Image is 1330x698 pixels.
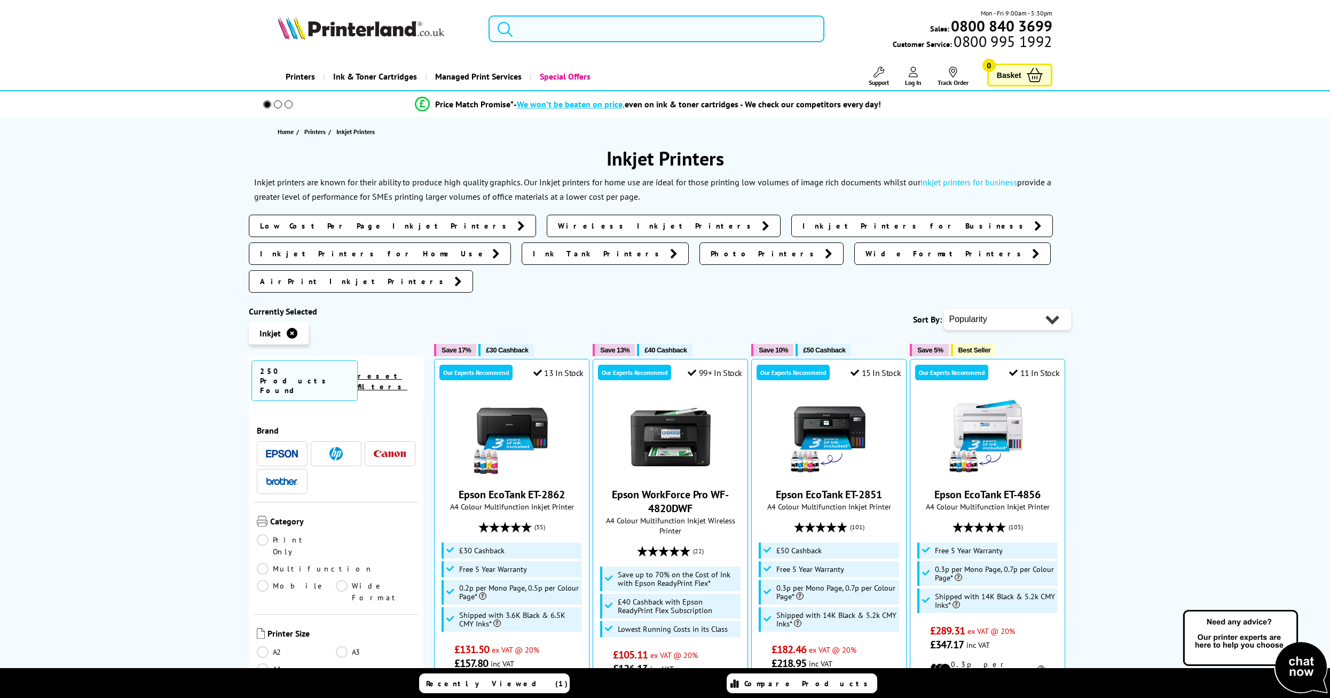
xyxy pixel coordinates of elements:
[618,598,738,615] span: £40 Cashback with Epson ReadyPrint Flex Subscription
[869,79,889,87] span: Support
[757,501,901,512] span: A4 Colour Multifunction Inkjet Printer
[905,79,922,87] span: Log In
[650,650,698,660] span: ex VAT @ 20%
[851,367,901,378] div: 15 In Stock
[910,344,948,356] button: Save 5%
[260,276,449,287] span: AirPrint Inkjet Printers
[442,346,471,354] span: Save 17%
[472,468,552,479] a: Epson EcoTank ET-2862
[772,642,806,656] span: £182.46
[266,477,298,485] img: Brother
[491,658,514,669] span: inc VAT
[916,501,1059,512] span: A4 Colour Multifunction Inkjet Printer
[259,328,281,339] span: Inkjet
[631,468,711,479] a: Epson WorkForce Pro WF-4820DWF
[599,515,742,536] span: A4 Colour Multifunction Inkjet Wireless Printer
[791,215,1053,237] a: Inkjet Printers for Business
[948,468,1028,479] a: Epson EcoTank ET-4856
[776,565,844,574] span: Free 5 Year Warranty
[270,516,416,529] span: Category
[915,365,988,380] div: Our Experts Recommend
[1181,608,1330,696] img: Open Live Chat window
[304,126,328,137] a: Printers
[935,592,1056,609] span: Shipped with 14K Black & 5.2k CMY Inks*
[278,16,444,40] img: Printerland Logo
[751,344,793,356] button: Save 10%
[600,346,629,354] span: Save 13%
[854,242,1051,265] a: Wide Format Printers
[454,642,489,656] span: £131.50
[772,656,806,670] span: £218.95
[982,59,996,72] span: 0
[257,580,336,603] a: Mobile
[249,215,536,237] a: Low Cost Per Page Inkjet Printers
[952,36,1052,46] span: 0800 995 1992
[967,626,1015,636] span: ex VAT @ 20%
[631,397,711,477] img: Epson WorkForce Pro WF-4820DWF
[618,570,738,587] span: Save up to 70% on the Cost of Ink with Epson ReadyPrint Flex*
[930,660,1045,679] li: 0.3p per mono page
[650,664,674,674] span: inc VAT
[803,346,845,354] span: £50 Cashback
[997,68,1021,82] span: Basket
[913,314,942,325] span: Sort By:
[930,638,964,652] span: £347.17
[249,242,511,265] a: Inkjet Printers for Home Use
[809,658,832,669] span: inc VAT
[278,16,475,42] a: Printerland Logo
[744,679,873,688] span: Compare Products
[637,344,692,356] button: £40 Cashback
[440,501,584,512] span: A4 Colour Multifunction Inkjet Printer
[869,67,889,87] a: Support
[1009,517,1023,537] span: (105)
[254,177,1051,202] p: Inkjet printers are known for their ability to produce high quality graphics. Our Inkjet printers...
[459,546,505,555] span: £30 Cashback
[850,517,864,537] span: (101)
[920,177,1017,187] a: inkjet printers for business
[459,584,580,601] span: 0.2p per Mono Page, 0.5p per Colour Page*
[699,242,844,265] a: Photo Printers
[711,248,820,259] span: Photo Printers
[935,546,1003,555] span: Free 5 Year Warranty
[278,126,296,137] a: Home
[419,673,570,693] a: Recently Viewed (1)
[257,646,336,658] a: A2
[257,663,336,675] a: A4
[257,628,265,639] img: Printer Size
[598,365,671,380] div: Our Experts Recommend
[267,628,416,641] span: Printer Size
[809,645,856,655] span: ex VAT @ 20%
[776,611,897,628] span: Shipped with 14K Black & 5.2k CMY Inks*
[323,63,425,90] a: Ink & Toner Cartridges
[517,99,625,109] span: We won’t be beaten on price,
[958,346,991,354] span: Best Seller
[930,624,965,638] span: £289.31
[905,67,922,87] a: Log In
[613,662,648,676] span: £126.13
[522,242,689,265] a: Ink Tank Printers
[693,541,704,561] span: (22)
[266,475,298,488] a: Brother
[251,360,358,401] span: 250 Products Found
[757,365,830,380] div: Our Experts Recommend
[530,63,599,90] a: Special Offers
[459,488,565,501] a: Epson EcoTank ET-2862
[612,488,729,515] a: Epson WorkForce Pro WF-4820DWF
[439,365,513,380] div: Our Experts Recommend
[533,367,584,378] div: 13 In Stock
[266,450,298,458] img: Epson
[688,367,742,378] div: 99+ In Stock
[534,517,545,537] span: (35)
[789,468,869,479] a: Epson EcoTank ET-2851
[426,679,568,688] span: Recently Viewed (1)
[434,344,476,356] button: Save 17%
[435,99,514,109] span: Price Match Promise*
[951,344,996,356] button: Best Seller
[759,346,788,354] span: Save 10%
[796,344,851,356] button: £50 Cashback
[374,447,406,460] a: Canon
[257,534,336,558] a: Print Only
[459,565,527,574] span: Free 5 Year Warranty
[249,146,1082,171] h1: Inkjet Printers
[266,447,298,460] a: Epson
